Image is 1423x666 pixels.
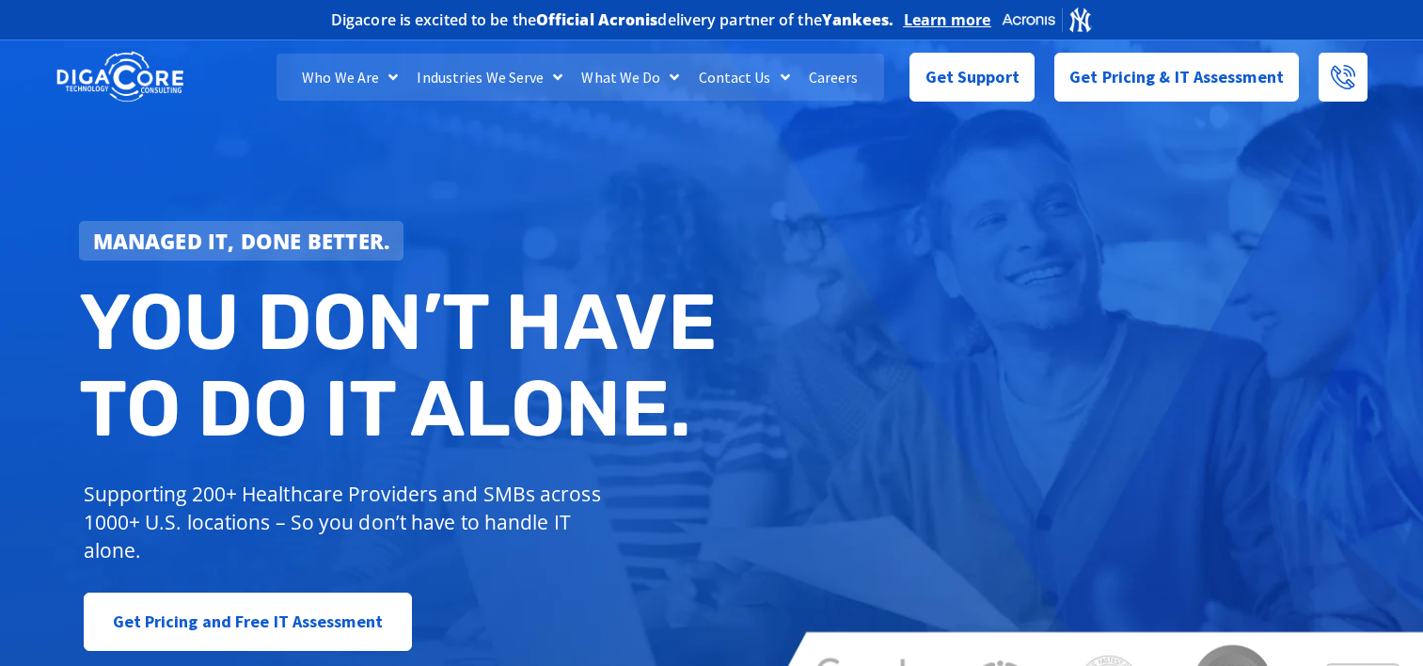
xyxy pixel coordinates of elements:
a: Get Support [909,53,1035,102]
a: Get Pricing and Free IT Assessment [84,593,412,651]
span: Get Pricing & IT Assessment [1069,58,1284,96]
img: Acronis [1001,6,1093,33]
nav: Menu [277,54,885,101]
a: Industries We Serve [407,54,572,101]
a: Managed IT, done better. [79,221,404,261]
a: What We Do [572,54,688,101]
span: Get Pricing and Free IT Assessment [113,603,383,641]
b: Official Acronis [536,9,658,30]
a: Who We Are [293,54,407,101]
a: Careers [799,54,868,101]
h2: You don’t have to do IT alone. [79,279,726,452]
a: Get Pricing & IT Assessment [1054,53,1299,102]
h2: Digacore is excited to be the delivery partner of the [331,12,894,27]
img: DigaCore Technology Consulting [56,50,183,105]
b: Yankees. [822,9,894,30]
p: Supporting 200+ Healthcare Providers and SMBs across 1000+ U.S. locations – So you don’t have to ... [84,480,609,564]
span: Get Support [925,58,1020,96]
a: Contact Us [689,54,799,101]
strong: Managed IT, done better. [93,227,390,255]
a: Learn more [904,10,991,29]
